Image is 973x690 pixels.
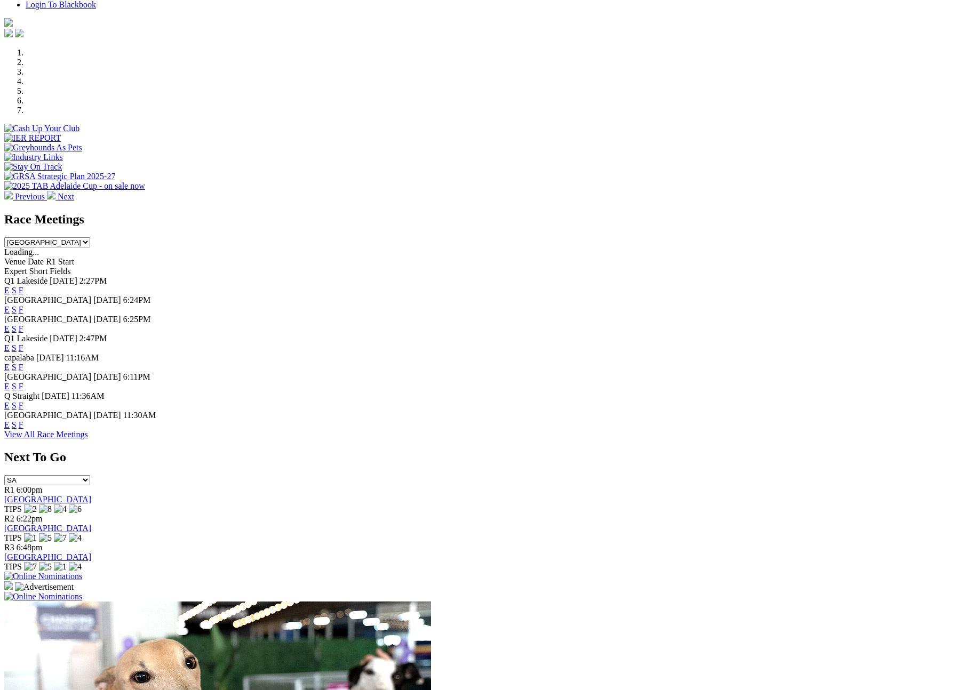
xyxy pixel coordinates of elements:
a: F [19,420,23,429]
span: [GEOGRAPHIC_DATA] [4,411,91,420]
a: E [4,382,10,391]
a: F [19,286,23,295]
img: 7 [54,533,67,543]
span: Q1 Lakeside [4,334,47,343]
a: E [4,286,10,295]
span: [DATE] [36,353,64,362]
a: S [12,324,17,333]
a: View All Race Meetings [4,430,88,439]
img: 5 [39,533,52,543]
span: [GEOGRAPHIC_DATA] [4,295,91,304]
a: F [19,401,23,410]
span: [DATE] [93,372,121,381]
span: [DATE] [50,334,77,343]
img: chevron-right-pager-white.svg [47,191,55,199]
a: S [12,363,17,372]
span: Short [29,267,48,276]
span: R2 [4,514,14,523]
span: capalaba [4,353,34,362]
img: Advertisement [15,582,74,592]
img: 4 [54,504,67,514]
span: Date [28,257,44,266]
span: R1 [4,485,14,494]
span: R1 Start [46,257,74,266]
h2: Race Meetings [4,212,969,227]
img: Online Nominations [4,572,82,581]
span: R3 [4,543,14,552]
span: Q1 Lakeside [4,276,47,285]
a: S [12,401,17,410]
img: Online Nominations [4,592,82,601]
span: 6:00pm [17,485,43,494]
a: F [19,382,23,391]
span: [DATE] [93,315,121,324]
span: 2:47PM [79,334,107,343]
img: 15187_Greyhounds_GreysPlayCentral_Resize_SA_WebsiteBanner_300x115_2025.jpg [4,581,13,590]
img: Cash Up Your Club [4,124,79,133]
a: E [4,305,10,314]
span: 6:25PM [123,315,151,324]
a: F [19,363,23,372]
img: facebook.svg [4,29,13,37]
span: 2:27PM [79,276,107,285]
img: 6 [69,504,82,514]
a: E [4,324,10,333]
span: TIPS [4,533,22,542]
span: [DATE] [50,276,77,285]
span: 11:16AM [66,353,99,362]
img: 5 [39,562,52,572]
span: 6:11PM [123,372,150,381]
img: Stay On Track [4,162,62,172]
span: [DATE] [93,411,121,420]
img: 2025 TAB Adelaide Cup - on sale now [4,181,145,191]
img: 4 [69,562,82,572]
a: [GEOGRAPHIC_DATA] [4,495,91,504]
img: 1 [54,562,67,572]
a: S [12,343,17,352]
span: 6:48pm [17,543,43,552]
span: 6:22pm [17,514,43,523]
img: 2 [24,504,37,514]
a: S [12,420,17,429]
h2: Next To Go [4,450,969,464]
img: twitter.svg [15,29,23,37]
span: [GEOGRAPHIC_DATA] [4,315,91,324]
img: Industry Links [4,153,63,162]
a: E [4,401,10,410]
a: [GEOGRAPHIC_DATA] [4,552,91,561]
a: Previous [4,192,47,201]
img: 7 [24,562,37,572]
span: Loading... [4,247,39,256]
span: [DATE] [42,391,69,400]
span: TIPS [4,562,22,571]
span: Expert [4,267,27,276]
a: E [4,363,10,372]
span: [DATE] [93,295,121,304]
a: E [4,420,10,429]
img: logo-grsa-white.png [4,18,13,27]
a: S [12,286,17,295]
span: 6:24PM [123,295,151,304]
a: S [12,382,17,391]
a: F [19,324,23,333]
span: Fields [50,267,70,276]
img: Greyhounds As Pets [4,143,82,153]
span: Next [58,192,74,201]
span: 11:36AM [71,391,105,400]
img: 8 [39,504,52,514]
a: F [19,305,23,314]
span: Q Straight [4,391,39,400]
img: GRSA Strategic Plan 2025-27 [4,172,115,181]
span: [GEOGRAPHIC_DATA] [4,372,91,381]
span: Previous [15,192,45,201]
span: 11:30AM [123,411,156,420]
a: F [19,343,23,352]
img: 4 [69,533,82,543]
img: 1 [24,533,37,543]
span: Venue [4,257,26,266]
a: S [12,305,17,314]
img: IER REPORT [4,133,61,143]
span: TIPS [4,504,22,514]
a: E [4,343,10,352]
a: [GEOGRAPHIC_DATA] [4,524,91,533]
